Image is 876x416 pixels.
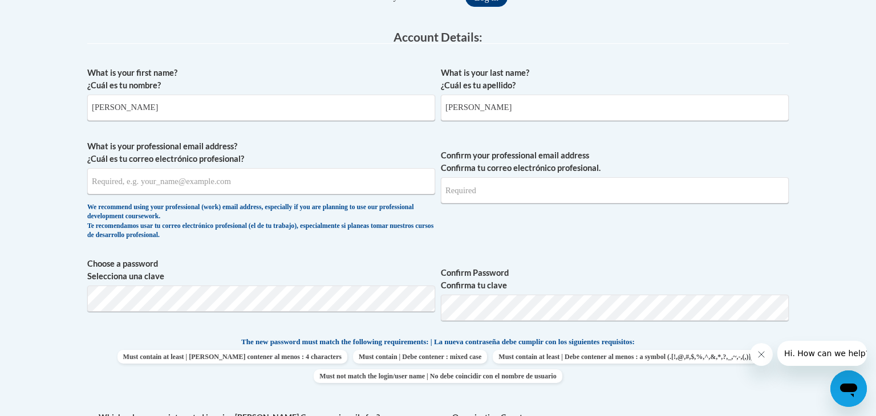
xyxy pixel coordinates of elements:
label: What is your professional email address? ¿Cuál es tu correo electrónico profesional? [87,140,435,165]
input: Required [441,177,789,203]
span: Must contain at least | [PERSON_NAME] contener al menos : 4 characters [117,350,347,364]
label: What is your last name? ¿Cuál es tu apellido? [441,67,789,92]
span: Must contain at least | Debe contener al menos : a symbol (.[!,@,#,$,%,^,&,*,?,_,~,-,(,)]) [493,350,759,364]
label: Choose a password Selecciona una clave [87,258,435,283]
input: Metadata input [87,168,435,194]
iframe: Button to launch messaging window [830,370,867,407]
label: What is your first name? ¿Cuál es tu nombre? [87,67,435,92]
span: Must contain | Debe contener : mixed case [353,350,487,364]
span: Account Details: [394,30,482,44]
iframe: Message from company [777,341,867,366]
span: Hi. How can we help? [7,8,92,17]
span: Must not match the login/user name | No debe coincidir con el nombre de usuario [314,369,562,383]
iframe: Close message [750,343,773,366]
div: We recommend using your professional (work) email address, especially if you are planning to use ... [87,203,435,240]
label: Confirm your professional email address Confirma tu correo electrónico profesional. [441,149,789,174]
input: Metadata input [87,95,435,121]
label: Confirm Password Confirma tu clave [441,267,789,292]
span: The new password must match the following requirements: | La nueva contraseña debe cumplir con lo... [241,337,635,347]
input: Metadata input [441,95,789,121]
